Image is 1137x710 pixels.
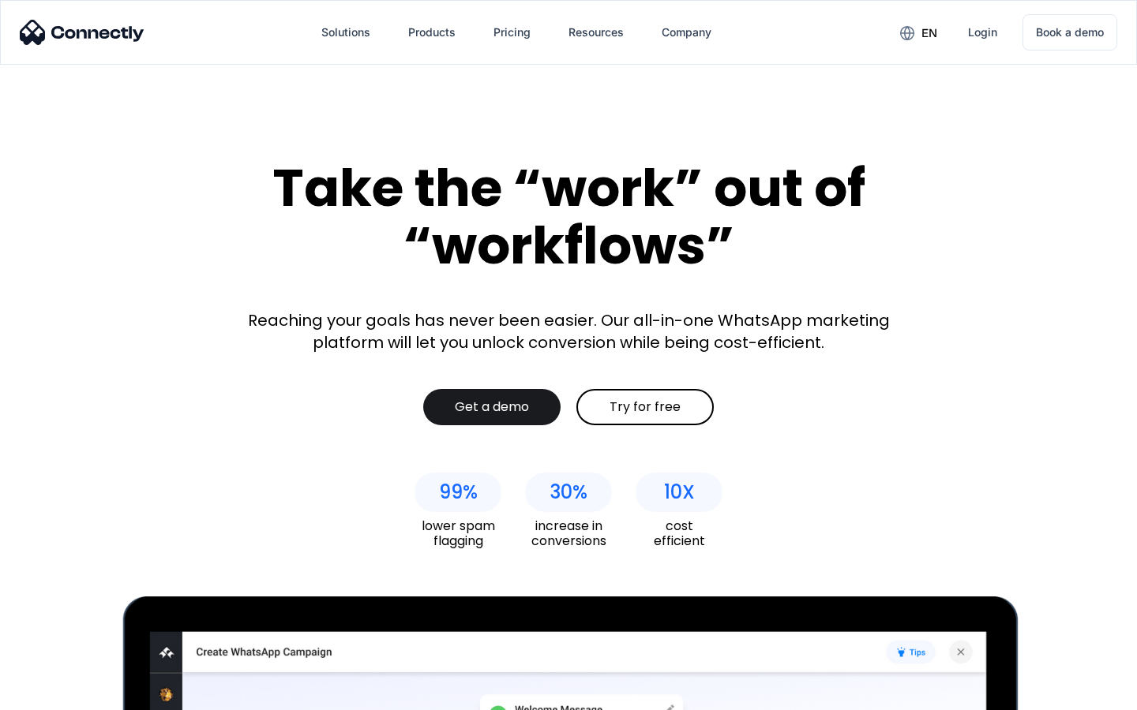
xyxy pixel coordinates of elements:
[968,21,997,43] div: Login
[213,159,924,274] div: Take the “work” out of “workflows”
[32,682,95,704] ul: Language list
[576,389,714,425] a: Try for free
[664,481,695,503] div: 10X
[16,682,95,704] aside: Language selected: English
[550,481,587,503] div: 30%
[955,13,1010,51] a: Login
[20,20,144,45] img: Connectly Logo
[525,518,612,548] div: increase in conversions
[636,518,722,548] div: cost efficient
[1023,14,1117,50] a: Book a demo
[439,481,478,503] div: 99%
[921,22,937,44] div: en
[237,309,900,353] div: Reaching your goals has never been easier. Our all-in-one WhatsApp marketing platform will let yo...
[568,21,624,43] div: Resources
[423,389,561,425] a: Get a demo
[415,518,501,548] div: lower spam flagging
[610,399,681,415] div: Try for free
[493,21,531,43] div: Pricing
[408,21,456,43] div: Products
[455,399,529,415] div: Get a demo
[481,13,543,51] a: Pricing
[662,21,711,43] div: Company
[321,21,370,43] div: Solutions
